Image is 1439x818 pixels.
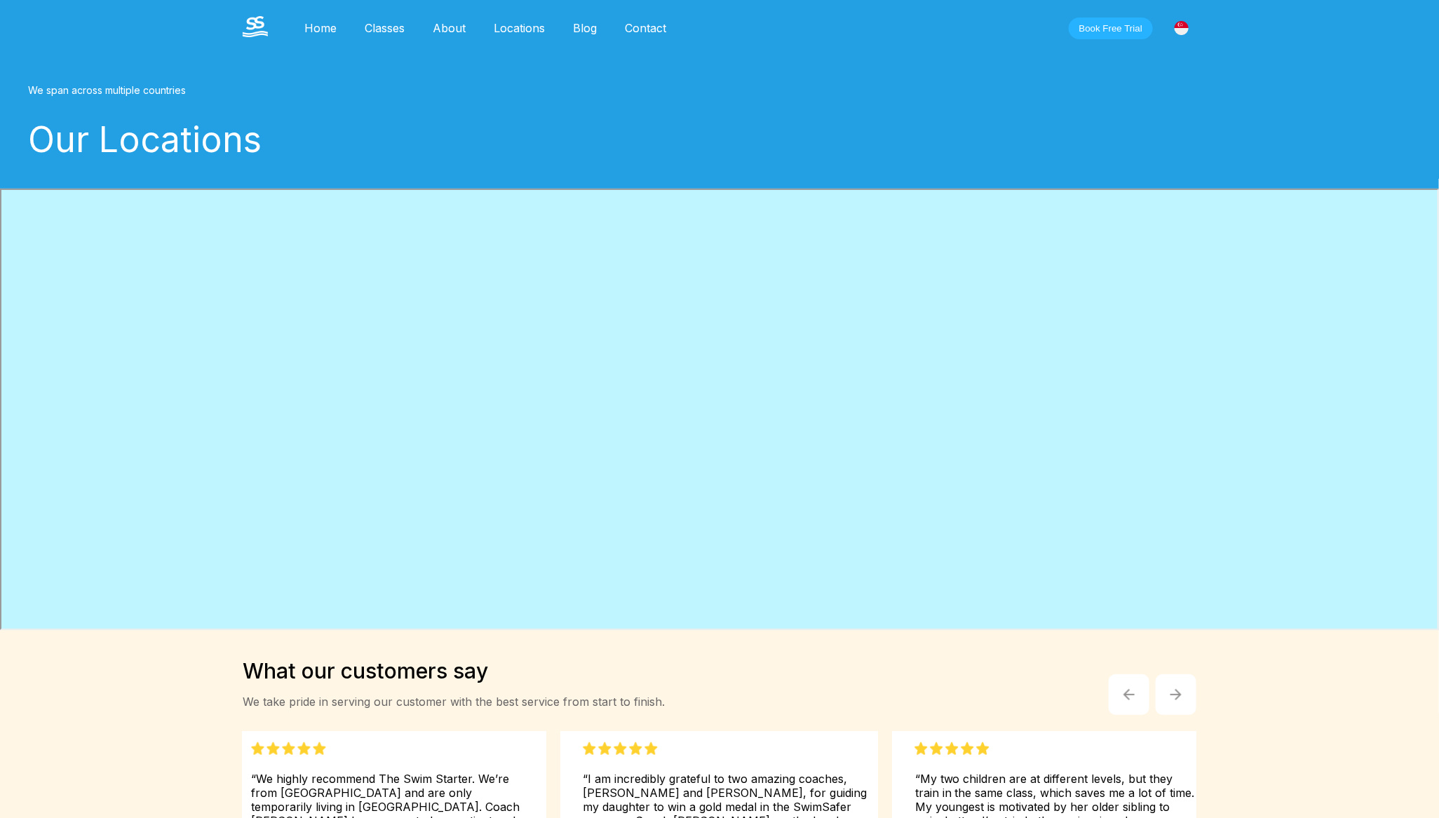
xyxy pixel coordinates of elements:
div: What our customers say [243,658,665,683]
div: We take pride in serving our customer with the best service from start to finish. [243,695,665,709]
button: Book Free Trial [1069,18,1153,39]
img: Singapore [1175,21,1189,35]
img: Five Stars [583,742,658,755]
img: Five Stars [915,742,989,755]
div: We span across multiple countries [28,84,982,96]
img: The Swim Starter Logo [243,16,268,37]
a: Blog [559,21,611,35]
img: Arrow [1170,689,1182,700]
a: Locations [480,21,559,35]
img: Five Stars [251,742,325,755]
div: [GEOGRAPHIC_DATA] [1167,13,1196,43]
a: Home [290,21,351,35]
img: Arrow [1121,686,1137,703]
a: Contact [611,21,680,35]
div: Our Locations [28,118,982,161]
a: Classes [351,21,419,35]
a: About [419,21,480,35]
